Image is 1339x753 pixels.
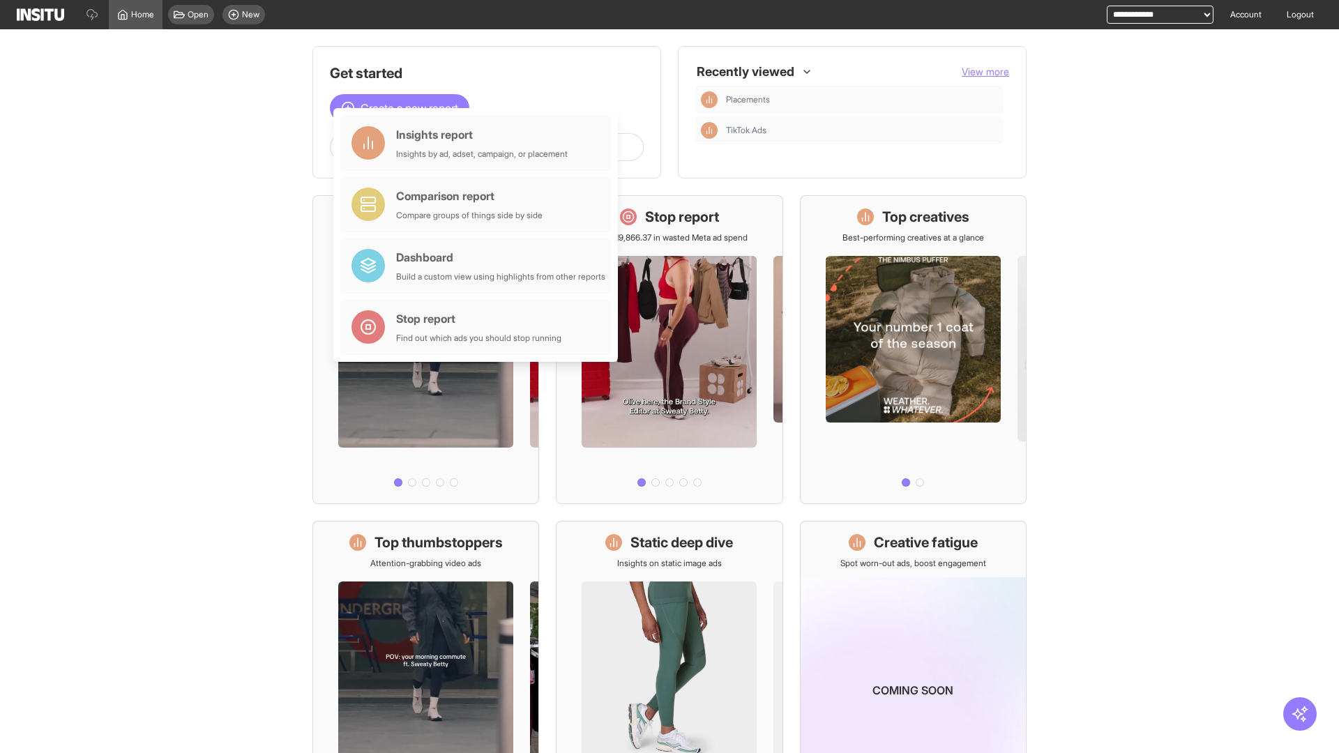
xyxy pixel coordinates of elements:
img: Logo [17,8,64,21]
div: Dashboard [396,249,605,266]
div: Insights [701,122,718,139]
a: Top creativesBest-performing creatives at a glance [800,195,1027,504]
a: What's live nowSee all active ads instantly [312,195,539,504]
span: Placements [726,94,998,105]
h1: Static deep dive [630,533,733,552]
p: Insights on static image ads [617,558,722,569]
span: TikTok Ads [726,125,998,136]
div: Find out which ads you should stop running [396,333,561,344]
div: Insights [701,91,718,108]
span: New [242,9,259,20]
a: Stop reportSave £19,866.37 in wasted Meta ad spend [556,195,782,504]
div: Build a custom view using highlights from other reports [396,271,605,282]
h1: Stop report [645,207,719,227]
h1: Top creatives [882,207,969,227]
button: Create a new report [330,94,469,122]
span: View more [962,66,1009,77]
span: TikTok Ads [726,125,766,136]
span: Create a new report [361,100,458,116]
span: Home [131,9,154,20]
div: Comparison report [396,188,543,204]
h1: Top thumbstoppers [375,533,503,552]
p: Best-performing creatives at a glance [842,232,984,243]
p: Attention-grabbing video ads [370,558,481,569]
div: Compare groups of things side by side [396,210,543,221]
span: Open [188,9,209,20]
p: Save £19,866.37 in wasted Meta ad spend [591,232,748,243]
button: View more [962,65,1009,79]
div: Insights by ad, adset, campaign, or placement [396,149,568,160]
div: Insights report [396,126,568,143]
div: Stop report [396,310,561,327]
span: Placements [726,94,770,105]
h1: Get started [330,63,644,83]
